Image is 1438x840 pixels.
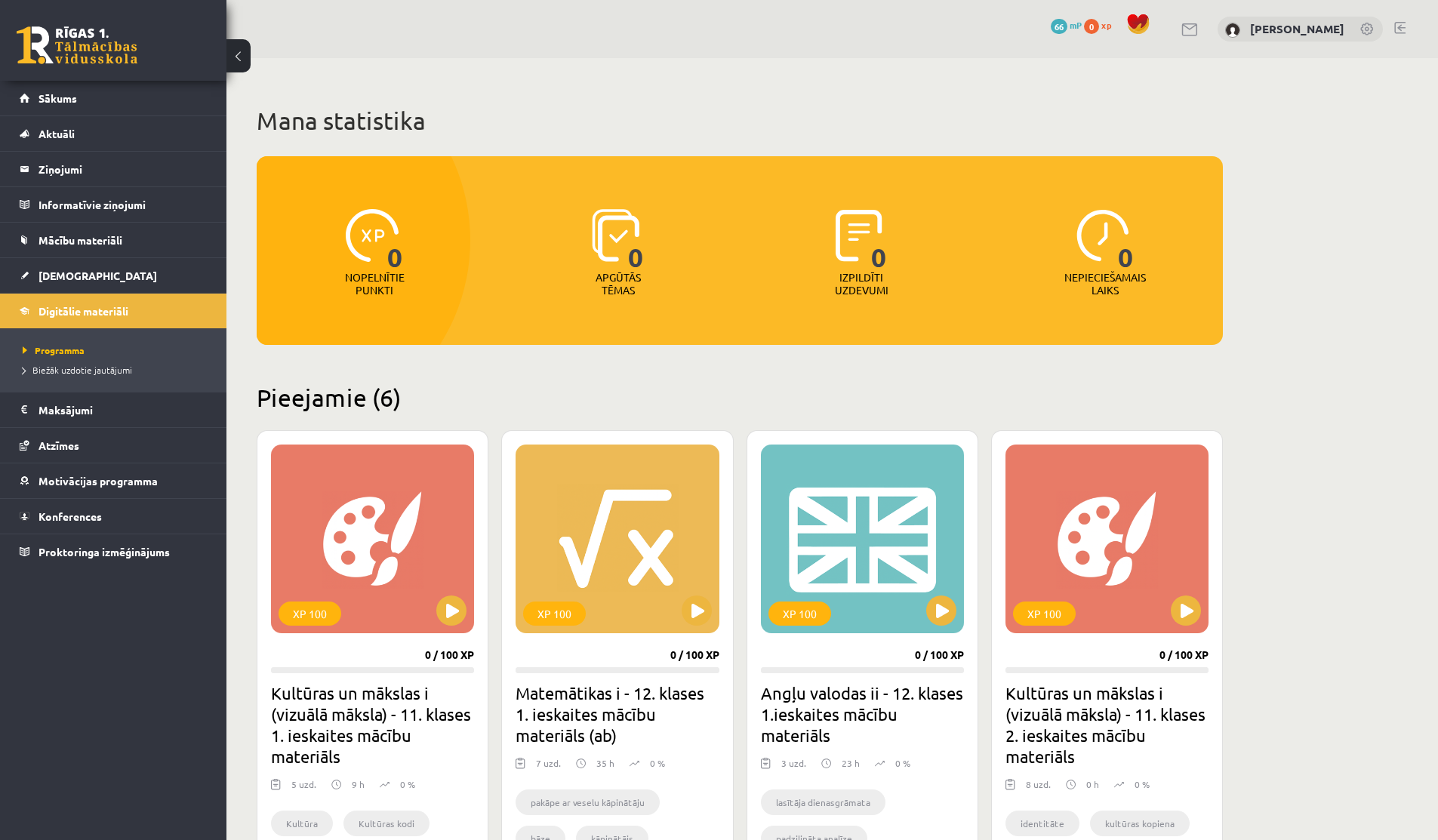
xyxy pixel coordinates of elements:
[1005,682,1209,767] h2: Kultūras un mākslas i (vizuālā māksla) - 11. klases 2. ieskaites mācību materiāls
[257,383,1223,412] h2: Pieejamie (6)
[895,756,910,770] p: 0 %
[628,209,644,271] span: 0
[23,344,85,356] span: Programma
[596,756,614,770] p: 35 h
[38,474,158,488] span: Motivācijas programma
[1051,19,1067,34] span: 66
[20,392,208,427] a: Maksājumi
[1101,19,1111,31] span: xp
[1051,19,1082,31] a: 66 mP
[1250,21,1344,36] a: [PERSON_NAME]
[1225,23,1240,38] img: Rebeka Trofimova
[20,116,208,151] a: Aktuāli
[20,223,208,257] a: Mācību materiāli
[20,258,208,293] a: [DEMOGRAPHIC_DATA]
[768,602,831,626] div: XP 100
[1118,209,1134,271] span: 0
[38,187,208,222] legend: Informatīvie ziņojumi
[257,106,1223,136] h1: Mana statistika
[1084,19,1119,31] a: 0 xp
[271,682,474,767] h2: Kultūras un mākslas i (vizuālā māksla) - 11. klases 1. ieskaites mācību materiāls
[346,209,399,262] img: icon-xp-0682a9bc20223a9ccc6f5883a126b849a74cddfe5390d2b41b4391c66f2066e7.svg
[38,152,208,186] legend: Ziņojumi
[516,682,719,746] h2: Matemātikas i - 12. klases 1. ieskaites mācību materiāls (ab)
[38,545,170,558] span: Proktoringa izmēģinājums
[761,682,964,746] h2: Angļu valodas ii - 12. klases 1.ieskaites mācību materiāls
[38,509,102,523] span: Konferences
[761,789,885,815] li: lasītāja dienasgrāmata
[1084,19,1099,34] span: 0
[592,209,639,262] img: icon-learned-topics-4a711ccc23c960034f471b6e78daf4a3bad4a20eaf4de84257b87e66633f6470.svg
[38,91,77,105] span: Sākums
[1135,777,1150,791] p: 0 %
[20,463,208,498] a: Motivācijas programma
[836,209,882,262] img: icon-completed-tasks-ad58ae20a441b2904462921112bc710f1caf180af7a3daa7317a5a94f2d26646.svg
[38,304,128,318] span: Digitālie materiāli
[1070,19,1082,31] span: mP
[345,271,405,297] p: Nopelnītie punkti
[20,187,208,222] a: Informatīvie ziņojumi
[1076,209,1129,262] img: icon-clock-7be60019b62300814b6bd22b8e044499b485619524d84068768e800edab66f18.svg
[589,271,648,297] p: Apgūtās tēmas
[343,811,430,836] li: Kultūras kodi
[781,756,806,779] div: 3 uzd.
[1086,777,1099,791] p: 0 h
[536,756,561,779] div: 7 uzd.
[1090,811,1190,836] li: kultūras kopiena
[650,756,665,770] p: 0 %
[20,499,208,534] a: Konferences
[20,428,208,463] a: Atzīmes
[871,209,887,271] span: 0
[400,777,415,791] p: 0 %
[1064,271,1146,297] p: Nepieciešamais laiks
[387,209,403,271] span: 0
[38,127,75,140] span: Aktuāli
[23,343,211,357] a: Programma
[20,152,208,186] a: Ziņojumi
[1026,777,1051,800] div: 8 uzd.
[352,777,365,791] p: 9 h
[38,438,79,452] span: Atzīmes
[17,26,137,64] a: Rīgas 1. Tālmācības vidusskola
[279,602,341,626] div: XP 100
[842,756,860,770] p: 23 h
[23,363,211,377] a: Biežāk uzdotie jautājumi
[38,269,157,282] span: [DEMOGRAPHIC_DATA]
[291,777,316,800] div: 5 uzd.
[38,392,208,427] legend: Maksājumi
[516,789,660,815] li: pakāpe ar veselu kāpinātāju
[20,534,208,569] a: Proktoringa izmēģinājums
[23,364,132,376] span: Biežāk uzdotie jautājumi
[832,271,891,297] p: Izpildīti uzdevumi
[1013,602,1076,626] div: XP 100
[271,811,333,836] li: Kultūra
[20,294,208,328] a: Digitālie materiāli
[1005,811,1079,836] li: identitāte
[523,602,586,626] div: XP 100
[20,81,208,115] a: Sākums
[38,233,122,247] span: Mācību materiāli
